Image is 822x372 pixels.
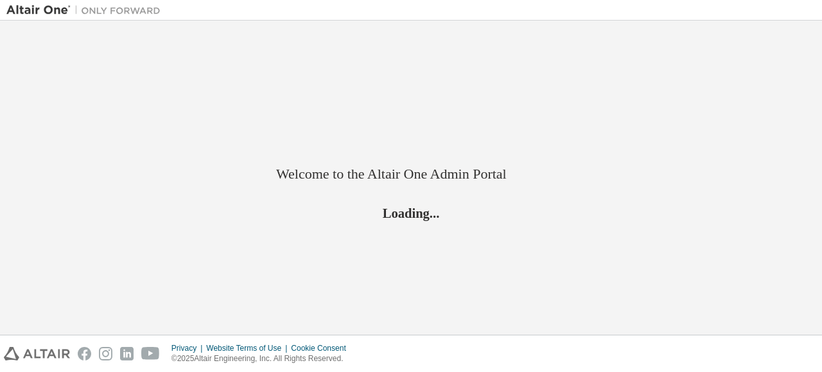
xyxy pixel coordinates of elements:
div: Cookie Consent [291,343,353,353]
img: facebook.svg [78,347,91,360]
img: instagram.svg [99,347,112,360]
img: Altair One [6,4,167,17]
div: Privacy [171,343,206,353]
div: Website Terms of Use [206,343,291,353]
img: youtube.svg [141,347,160,360]
img: linkedin.svg [120,347,134,360]
img: altair_logo.svg [4,347,70,360]
h2: Loading... [276,204,546,221]
p: © 2025 Altair Engineering, Inc. All Rights Reserved. [171,353,354,364]
h2: Welcome to the Altair One Admin Portal [276,165,546,183]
